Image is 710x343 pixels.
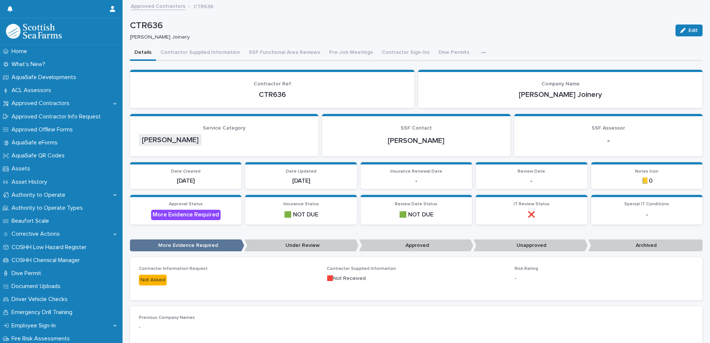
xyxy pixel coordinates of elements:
[9,244,92,251] p: COSHH Low Hazard Register
[139,275,167,285] div: Not Asked
[203,125,245,131] span: Service Category
[9,165,36,172] p: Assets
[130,34,667,40] p: [PERSON_NAME] Joinery
[250,211,352,218] p: 🟩 NOT DUE
[9,283,66,290] p: Document Uploads
[250,177,352,184] p: [DATE]
[592,125,625,131] span: SSF Assessor
[325,45,377,61] button: Pre-Job Meetings
[244,45,325,61] button: SSF Functional Area Reviews
[169,202,203,206] span: Approval Status
[9,113,107,120] p: Approved Contractor Info Request
[9,205,89,212] p: Authority to Operate Types
[139,323,318,331] p: -
[9,270,47,277] p: Dive Permit
[283,202,319,206] span: Insurance Status
[131,1,185,10] a: Approved Contractors
[139,316,195,320] span: Previous Company Names
[9,126,79,133] p: Approved Offline Forms
[130,45,156,61] button: Details
[139,267,208,271] span: Contractor Information Request
[515,275,694,282] p: -
[156,45,244,61] button: Contractor Supplied Information
[9,335,76,342] p: Fire Risk Assessments
[9,74,82,81] p: AquaSafe Developments
[480,211,583,218] p: ❌
[9,48,33,55] p: Home
[9,218,55,225] p: Beaufort Scale
[134,177,237,184] p: [DATE]
[635,169,658,174] span: Notes Icon
[254,81,291,86] span: Contractor Ref
[327,267,396,271] span: Contractor Supplied Information
[596,177,698,184] p: 📒0
[675,24,703,36] button: Edit
[541,81,580,86] span: Company Name
[9,179,53,186] p: Asset History
[244,239,359,252] p: Under Review
[171,169,201,174] span: Date Created
[523,136,694,145] p: -
[434,45,474,61] button: Dive Permits
[514,202,550,206] span: IT Review Status
[9,100,75,107] p: Approved Contractors
[473,239,588,252] p: Unapproved
[286,169,316,174] span: Date Updated
[327,275,506,282] p: 🟥Not Received
[130,239,244,252] p: More Evidence Required
[139,134,202,146] span: [PERSON_NAME]
[401,125,432,131] span: SSF Contact
[480,177,583,184] p: -
[377,45,434,61] button: Contractor Sign-Ins
[9,61,51,68] p: What's New?
[9,152,71,159] p: AquaSafe QR Codes
[390,169,442,174] span: Insurance Renewal Date
[9,322,62,329] p: Employee Sign-In
[9,309,78,316] p: Emergency Drill Training
[688,28,698,33] span: Edit
[365,177,468,184] p: -
[624,202,669,206] span: Special IT Conditions
[9,192,71,199] p: Authority to Operate
[9,231,66,238] p: Corrective Actions
[6,24,62,39] img: bPIBxiqnSb2ggTQWdOVV
[9,296,74,303] p: Driver Vehicle Checks
[395,202,437,206] span: Review Date Status
[596,211,698,218] p: -
[130,20,670,31] p: CTR636
[518,169,545,174] span: Review Date
[139,90,406,99] p: CTR636
[9,257,86,264] p: COSHH Chemical Manager
[365,211,468,218] p: 🟩 NOT DUE
[151,210,221,220] div: More Evidence Required
[588,239,703,252] p: Archived
[515,267,538,271] span: Risk Rating
[193,2,214,10] p: CTR636
[9,139,63,146] p: AquaSafe eForms
[427,90,694,99] p: [PERSON_NAME] Joinery
[359,239,473,252] p: Approved
[331,136,501,145] p: [PERSON_NAME]
[9,87,57,94] p: ACL Assessors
